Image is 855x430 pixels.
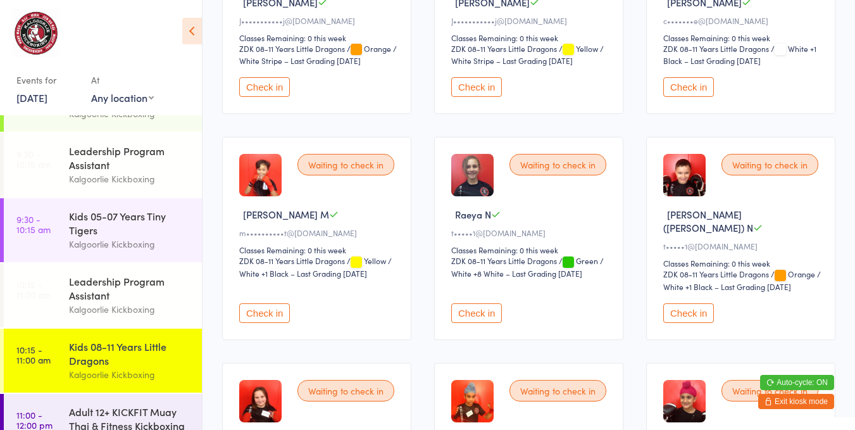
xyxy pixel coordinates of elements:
[451,380,494,422] img: image1746843166.png
[509,154,606,175] div: Waiting to check in
[451,32,610,43] div: Classes Remaining: 0 this week
[239,380,282,422] img: image1739351919.png
[663,269,769,279] div: ZDK 08-11 Years Little Dragons
[91,91,154,104] div: Any location
[297,154,394,175] div: Waiting to check in
[663,32,822,43] div: Classes Remaining: 0 this week
[721,380,818,402] div: Waiting to check in
[239,227,398,238] div: m••••••••••t@[DOMAIN_NAME]
[663,208,753,234] span: [PERSON_NAME] ([PERSON_NAME]) N
[663,154,706,196] img: image1676080947.png
[451,154,494,196] img: image1669365424.png
[4,263,202,327] a: 10:15 -11:00 amLeadership Program AssistantKalgoorlie Kickboxing
[239,154,282,196] img: image1742377699.png
[455,208,491,221] span: Raeya N
[4,133,202,197] a: 9:30 -10:15 amLeadership Program AssistantKalgoorlie Kickboxing
[69,339,191,367] div: Kids 08-11 Years Little Dragons
[239,303,290,323] button: Check in
[239,43,345,54] div: ZDK 08-11 Years Little Dragons
[758,394,834,409] button: Exit kiosk mode
[91,70,154,91] div: At
[451,244,610,255] div: Classes Remaining: 0 this week
[239,255,345,266] div: ZDK 08-11 Years Little Dragons
[4,198,202,262] a: 9:30 -10:15 amKids 05-07 Years Tiny TigersKalgoorlie Kickboxing
[663,77,714,97] button: Check in
[16,279,51,300] time: 10:15 - 11:00 am
[451,77,502,97] button: Check in
[663,15,822,26] div: c•••••••e@[DOMAIN_NAME]
[16,410,53,430] time: 11:00 - 12:00 pm
[69,237,191,251] div: Kalgoorlie Kickboxing
[451,303,502,323] button: Check in
[663,241,822,251] div: t•••••1@[DOMAIN_NAME]
[297,380,394,402] div: Waiting to check in
[69,144,191,172] div: Leadership Program Assistant
[721,154,818,175] div: Waiting to check in
[451,255,557,266] div: ZDK 08-11 Years Little Dragons
[16,149,51,169] time: 9:30 - 10:15 am
[663,380,706,422] img: image1697253077.png
[16,345,51,365] time: 10:15 - 11:00 am
[69,274,191,302] div: Leadership Program Assistant
[16,91,47,104] a: [DATE]
[16,214,51,234] time: 9:30 - 10:15 am
[243,208,329,221] span: [PERSON_NAME] M
[4,329,202,393] a: 10:15 -11:00 amKids 08-11 Years Little DragonsKalgoorlie Kickboxing
[69,302,191,317] div: Kalgoorlie Kickboxing
[509,380,606,402] div: Waiting to check in
[69,172,191,186] div: Kalgoorlie Kickboxing
[239,77,290,97] button: Check in
[69,209,191,237] div: Kids 05-07 Years Tiny Tigers
[451,15,610,26] div: J•••••••••••j@[DOMAIN_NAME]
[239,244,398,255] div: Classes Remaining: 0 this week
[760,375,834,390] button: Auto-cycle: ON
[451,43,557,54] div: ZDK 08-11 Years Little Dragons
[13,9,59,57] img: Kalgoorlie Kickboxing
[239,32,398,43] div: Classes Remaining: 0 this week
[239,15,398,26] div: J•••••••••••j@[DOMAIN_NAME]
[663,303,714,323] button: Check in
[16,70,78,91] div: Events for
[451,227,610,238] div: t•••••1@[DOMAIN_NAME]
[663,43,769,54] div: ZDK 08-11 Years Little Dragons
[663,258,822,269] div: Classes Remaining: 0 this week
[69,367,191,382] div: Kalgoorlie Kickboxing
